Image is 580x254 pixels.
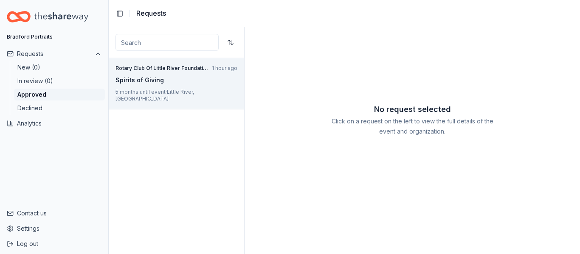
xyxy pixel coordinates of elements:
[14,75,105,87] button: In review (0)
[3,222,105,235] button: Settings
[331,116,494,137] p: Click on a request on the left to view the full details of the event and organization.
[331,103,494,116] p: No request selected
[7,7,101,27] a: Home
[3,117,105,130] button: Analytics
[14,89,105,100] button: Approved
[115,65,208,72] p: Rotary Club Of Little River Foundation
[115,75,237,85] div: Spirits of Giving
[115,34,219,51] input: Search
[7,208,101,218] a: Contact us
[136,8,166,19] span: Requests
[3,207,105,220] button: Contact us
[136,8,166,19] nav: breadcrumb
[3,237,105,251] button: Log out
[115,89,237,102] p: 5 months until event · Little River, [GEOGRAPHIC_DATA]
[3,47,105,61] button: Requests
[7,33,53,40] div: Bradford Portraits
[14,102,105,114] button: Declined
[212,65,237,72] p: 1 hour ago
[14,61,105,73] button: New (0)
